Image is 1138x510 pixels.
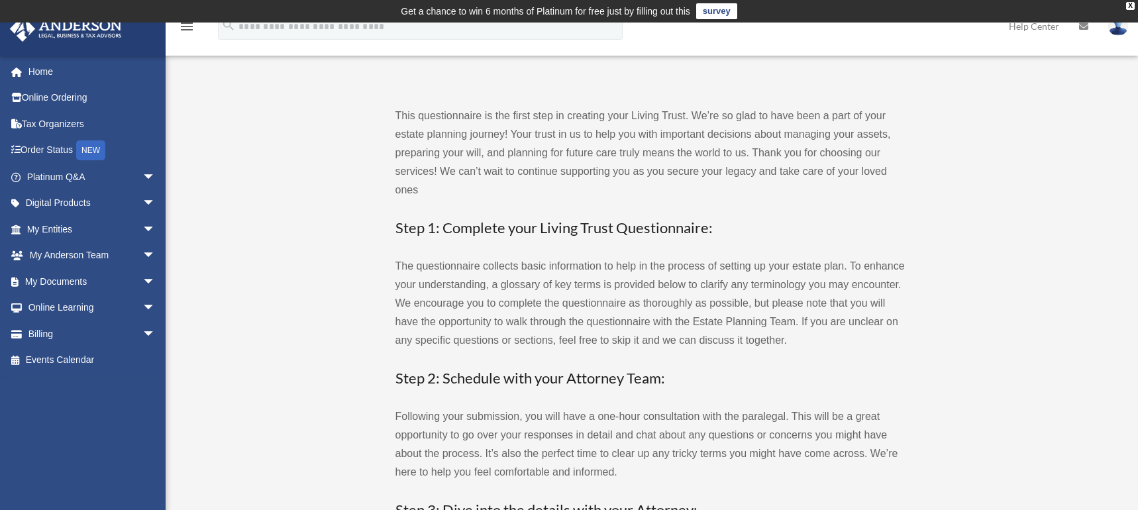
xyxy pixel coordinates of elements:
img: User Pic [1108,17,1128,36]
span: arrow_drop_down [142,164,169,191]
a: Digital Productsarrow_drop_down [9,190,176,217]
a: survey [696,3,737,19]
a: Home [9,58,176,85]
h3: Step 2: Schedule with your Attorney Team: [395,368,905,389]
a: My Documentsarrow_drop_down [9,268,176,295]
h3: Step 1: Complete your Living Trust Questionnaire: [395,218,905,238]
a: Events Calendar [9,347,176,374]
i: menu [179,19,195,34]
span: arrow_drop_down [142,242,169,270]
p: Following your submission, you will have a one-hour consultation with the paralegal. This will be... [395,407,905,482]
a: Tax Organizers [9,111,176,137]
a: My Anderson Teamarrow_drop_down [9,242,176,269]
p: This questionnaire is the first step in creating your Living Trust. We’re so glad to have been a ... [395,107,905,199]
span: arrow_drop_down [142,295,169,322]
a: Order StatusNEW [9,137,176,164]
span: arrow_drop_down [142,321,169,348]
i: search [221,18,236,32]
a: menu [179,23,195,34]
p: The questionnaire collects basic information to help in the process of setting up your estate pla... [395,257,905,350]
a: Billingarrow_drop_down [9,321,176,347]
span: arrow_drop_down [142,190,169,217]
a: Online Ordering [9,85,176,111]
a: Platinum Q&Aarrow_drop_down [9,164,176,190]
div: NEW [76,140,105,160]
span: arrow_drop_down [142,268,169,295]
span: arrow_drop_down [142,216,169,243]
a: My Entitiesarrow_drop_down [9,216,176,242]
img: Anderson Advisors Platinum Portal [6,16,126,42]
div: close [1126,2,1135,10]
div: Get a chance to win 6 months of Platinum for free just by filling out this [401,3,690,19]
a: Online Learningarrow_drop_down [9,295,176,321]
